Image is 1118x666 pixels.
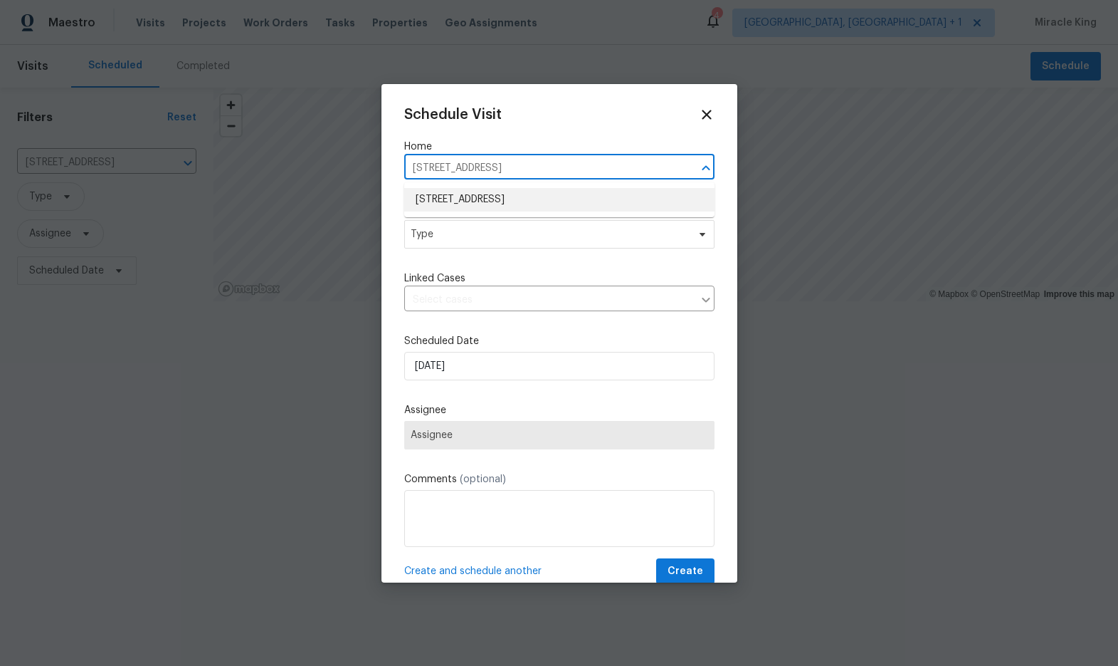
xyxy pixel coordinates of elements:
span: Close [699,107,714,123]
label: Home [404,140,714,154]
span: Create and schedule another [404,564,542,578]
button: Close [696,158,716,178]
label: Assignee [404,403,714,417]
span: Schedule Visit [404,108,502,122]
label: Comments [404,472,714,487]
span: Linked Cases [404,271,465,286]
input: Enter in an address [404,157,675,179]
span: Type [411,227,687,241]
li: [STREET_ADDRESS] [404,188,714,212]
input: Select cases [404,289,693,311]
span: (optional) [460,474,506,484]
span: Assignee [411,430,708,441]
button: Create [656,558,714,585]
input: M/D/YYYY [404,352,714,380]
label: Scheduled Date [404,334,714,348]
span: Create [668,563,703,581]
